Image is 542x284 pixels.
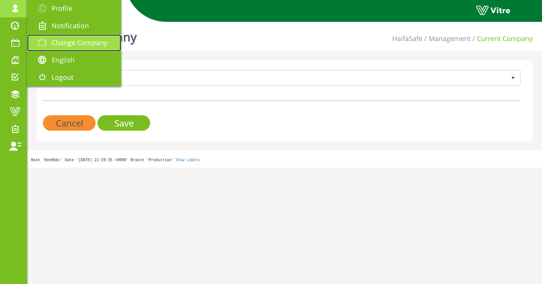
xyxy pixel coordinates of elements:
[97,115,150,131] input: Save
[52,21,89,30] span: Notification
[175,158,200,162] a: Show Labels
[27,52,121,69] a: English
[392,34,422,43] a: HaifaSafe
[506,71,520,84] span: select
[27,17,121,35] a: Notification
[52,4,72,13] span: Profile
[43,115,96,131] input: Cancel
[52,38,107,47] span: Change Company
[31,158,174,162] span: Hash '8ee0bbc' Date '[DATE] 21:59:35 +0000' Branch 'Production'
[27,34,121,52] a: Change Company
[470,34,533,44] li: Current Company
[44,71,506,84] span: HaifaSafe
[52,73,73,82] span: Logout
[52,55,75,64] span: English
[27,69,121,86] a: Logout
[422,34,470,44] li: Management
